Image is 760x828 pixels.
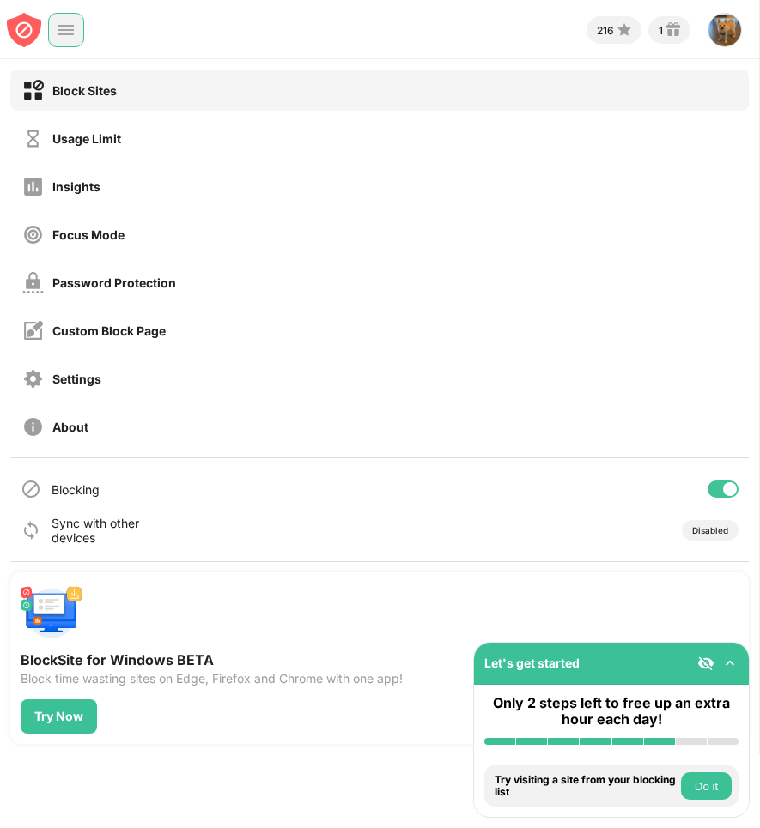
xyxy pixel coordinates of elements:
div: Try visiting a site from your blocking list [495,774,677,799]
img: settings-off.svg [22,368,44,390]
div: Blocking [52,482,100,497]
img: points-small.svg [614,20,635,40]
div: Focus Mode [52,227,125,242]
img: time-usage-off.svg [22,128,44,149]
div: Password Protection [52,275,176,290]
img: sync-icon.svg [21,520,41,541]
div: BlockSite for Windows BETA [21,651,739,668]
div: Let's get started [484,656,580,670]
button: Do it [681,772,732,800]
div: Insights [52,179,100,194]
div: Block Sites [52,83,117,98]
img: focus-off.svg [22,224,44,245]
div: Disabled [692,525,728,535]
img: reward-small.svg [663,20,684,40]
img: password-protection-off.svg [22,272,44,293]
img: about-off.svg [22,416,44,438]
img: block-on.svg [22,80,44,101]
div: Block time wasting sites on Edge, Firefox and Chrome with one app! [21,672,739,686]
img: eye-not-visible.svg [697,655,714,672]
img: blocksite-icon-red.svg [7,13,41,47]
div: Usage Limit [52,131,121,146]
div: Only 2 steps left to free up an extra hour each day! [484,695,739,728]
div: Try Now [34,710,83,723]
img: blocking-icon.svg [21,479,41,499]
img: omni-setup-toggle.svg [721,655,739,672]
div: Sync with other devices [52,516,140,545]
img: customize-block-page-off.svg [22,320,44,341]
div: 216 [597,24,614,37]
div: Settings [52,372,101,386]
div: About [52,420,88,434]
div: Custom Block Page [52,323,166,338]
div: 1 [659,24,663,37]
img: ACg8ocIgKNLBu2tYboQI9sCwCp4Ivz3m4LyaKfirYC29vs_A4NpiR2E=s96-c [708,13,742,47]
img: push-desktop.svg [21,583,82,644]
img: insights-off.svg [22,176,44,197]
